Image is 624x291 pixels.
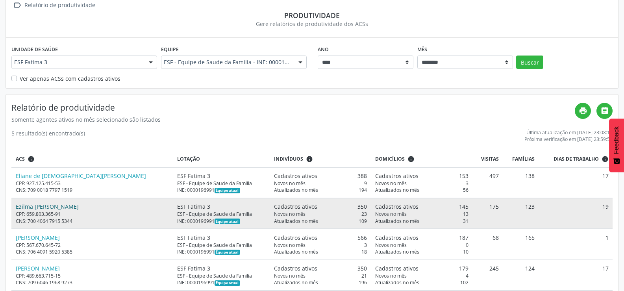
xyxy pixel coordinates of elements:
[16,234,60,241] a: [PERSON_NAME]
[274,234,317,242] span: Cadastros ativos
[274,234,367,242] div: 566
[524,136,613,143] div: Próxima verificação em [DATE] 23:59:59
[11,129,85,143] div: 5 resultado(s) encontrado(s)
[274,242,306,248] span: Novos no mês
[554,156,599,163] span: Dias de trabalho
[274,248,367,255] div: 18
[274,187,367,193] div: 194
[20,74,120,83] label: Ver apenas ACSs com cadastros ativos
[375,218,468,224] div: 31
[503,167,539,198] td: 138
[503,198,539,229] td: 123
[274,248,318,255] span: Atualizados no mês
[539,167,613,198] td: 17
[11,103,575,113] h4: Relatório de produtividade
[274,218,367,224] div: 109
[16,272,169,279] div: CPF: 489.663.715-15
[215,280,240,286] span: Esta é a equipe atual deste Agente
[539,229,613,259] td: 1
[375,187,419,193] span: Atualizados no mês
[375,234,418,242] span: Cadastros ativos
[375,211,468,217] div: 13
[274,242,367,248] div: 3
[274,211,306,217] span: Novos no mês
[375,248,419,255] span: Atualizados no mês
[417,43,427,56] label: Mês
[274,264,367,272] div: 350
[274,202,317,211] span: Cadastros ativos
[177,211,266,217] div: ESF - Equipe de Saude da Familia
[375,211,407,217] span: Novos no mês
[575,103,591,119] a: print
[375,180,468,187] div: 3
[472,260,503,291] td: 245
[28,156,35,163] i: ACSs que estiveram vinculados a uma UBS neste período, mesmo sem produtividade.
[600,106,609,115] i: 
[375,242,407,248] span: Novos no mês
[503,151,539,167] th: Famílias
[472,229,503,259] td: 68
[177,202,266,211] div: ESF Fatima 3
[375,218,419,224] span: Atualizados no mês
[375,272,407,279] span: Novos no mês
[16,279,169,286] div: CNS: 709 6046 1968 9273
[274,172,317,180] span: Cadastros ativos
[14,58,141,66] span: ESF Fatima 3
[375,172,468,180] div: 153
[274,272,367,279] div: 21
[375,248,468,255] div: 10
[274,272,306,279] span: Novos no mês
[274,279,367,286] div: 196
[16,218,169,224] div: CNS: 700 4064 7915 5344
[177,172,266,180] div: ESF Fatima 3
[516,56,543,69] button: Buscar
[503,229,539,259] td: 165
[472,198,503,229] td: 175
[274,172,367,180] div: 388
[306,156,313,163] i: <div class="text-left"> <div> <strong>Cadastros ativos:</strong> Cadastros que estão vinculados a...
[503,260,539,291] td: 124
[375,180,407,187] span: Novos no mês
[375,202,418,211] span: Cadastros ativos
[375,279,468,286] div: 102
[602,156,609,163] i: Dias em que o(a) ACS fez pelo menos uma visita, ou ficha de cadastro individual ou cadastro domic...
[164,58,291,66] span: ESF - Equipe de Saude da Familia - INE: 0000196991
[177,180,266,187] div: ESF - Equipe de Saude da Familia
[274,180,306,187] span: Novos no mês
[274,218,318,224] span: Atualizados no mês
[16,248,169,255] div: CNS: 706 4091 5920 5385
[16,265,60,272] a: [PERSON_NAME]
[375,202,468,211] div: 145
[274,187,318,193] span: Atualizados no mês
[539,198,613,229] td: 19
[177,218,266,224] div: INE: 0000196991
[375,156,405,163] span: Domicílios
[177,272,266,279] div: ESF - Equipe de Saude da Familia
[539,260,613,291] td: 17
[375,172,418,180] span: Cadastros ativos
[215,250,240,255] span: Esta é a equipe atual deste Agente
[177,242,266,248] div: ESF - Equipe de Saude da Familia
[215,219,240,224] span: Esta é a equipe atual deste Agente
[375,187,468,193] div: 56
[472,167,503,198] td: 497
[274,180,367,187] div: 9
[16,211,169,217] div: CPF: 659.803.365-91
[375,242,468,248] div: 0
[215,188,240,193] span: Esta é a equipe atual deste Agente
[177,234,266,242] div: ESF Fatima 3
[16,203,79,210] a: Ezilma [PERSON_NAME]
[472,151,503,167] th: Visitas
[16,187,169,193] div: CNS: 709 0018 7797 1519
[524,129,613,136] div: Última atualização em [DATE] 23:08:11
[16,172,146,180] a: Eliane de [DEMOGRAPHIC_DATA][PERSON_NAME]
[596,103,613,119] a: 
[11,43,58,56] label: Unidade de saúde
[274,211,367,217] div: 23
[609,119,624,172] button: Feedback - Mostrar pesquisa
[274,156,303,163] span: Indivíduos
[375,234,468,242] div: 187
[16,180,169,187] div: CPF: 927.125.415-53
[375,264,418,272] span: Cadastros ativos
[177,279,266,286] div: INE: 0000196991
